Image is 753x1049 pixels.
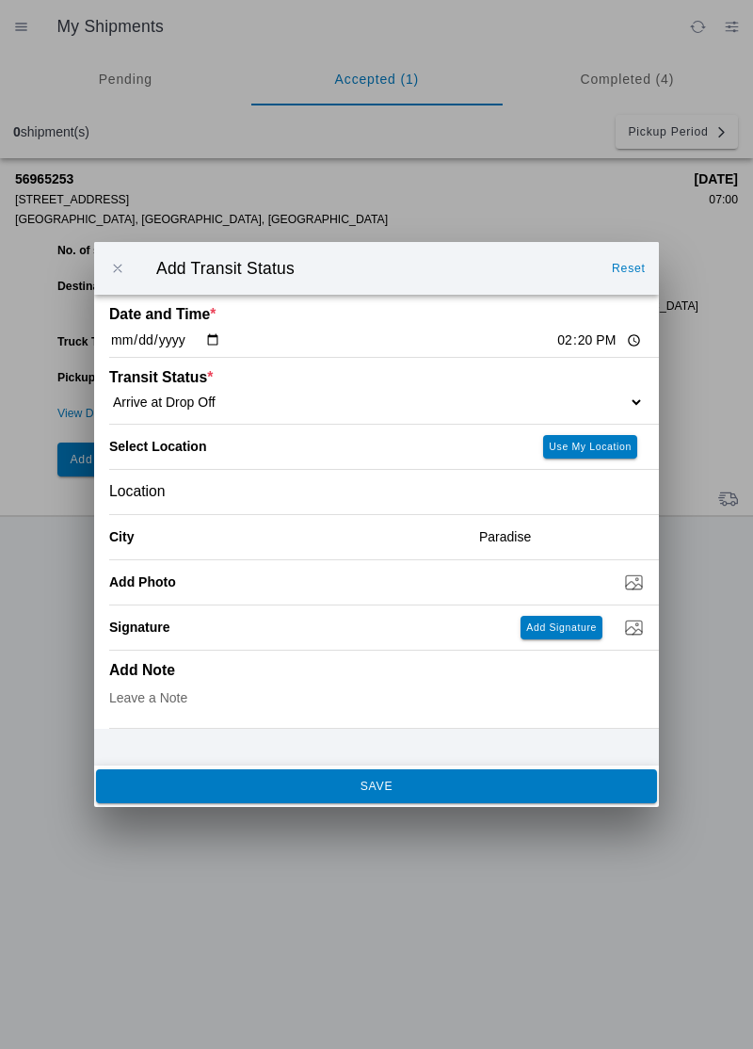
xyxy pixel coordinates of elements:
[137,259,602,279] ion-title: Add Transit Status
[96,769,657,803] ion-button: SAVE
[109,662,510,679] ion-label: Add Note
[109,529,464,544] ion-label: City
[109,620,170,635] label: Signature
[521,616,602,639] ion-button: Add Signature
[109,369,510,386] ion-label: Transit Status
[109,483,166,500] span: Location
[604,253,653,283] ion-button: Reset
[109,306,510,323] ion-label: Date and Time
[543,435,637,459] ion-button: Use My Location
[109,439,206,454] label: Select Location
